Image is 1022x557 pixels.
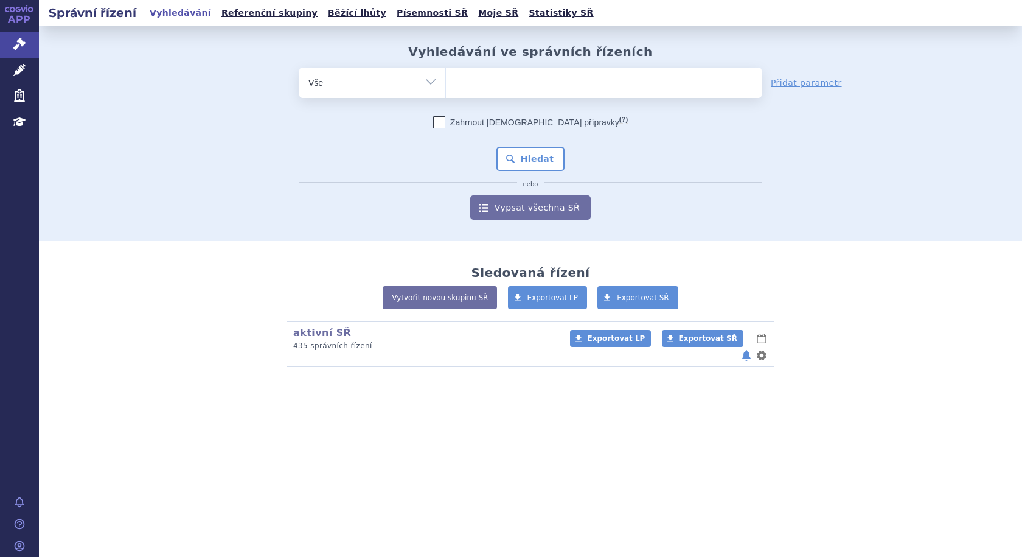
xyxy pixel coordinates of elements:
a: Běžící lhůty [324,5,390,21]
span: Exportovat SŘ [617,293,669,302]
a: Moje SŘ [474,5,522,21]
button: nastavení [756,348,768,363]
span: Exportovat SŘ [679,334,737,343]
a: Vypsat všechna SŘ [470,195,591,220]
label: Zahrnout [DEMOGRAPHIC_DATA] přípravky [433,116,628,128]
i: nebo [517,181,544,188]
a: Exportovat SŘ [662,330,743,347]
h2: Sledovaná řízení [471,265,589,280]
a: Statistiky SŘ [525,5,597,21]
abbr: (?) [619,116,628,124]
button: notifikace [740,348,753,363]
h2: Správní řízení [39,4,146,21]
p: 435 správních řízení [293,341,554,351]
a: Vyhledávání [146,5,215,21]
a: Exportovat LP [508,286,588,309]
h2: Vyhledávání ve správních řízeních [408,44,653,59]
button: Hledat [496,147,565,171]
span: Exportovat LP [527,293,579,302]
a: Referenční skupiny [218,5,321,21]
a: Přidat parametr [771,77,842,89]
a: Exportovat LP [570,330,651,347]
a: Písemnosti SŘ [393,5,471,21]
a: Exportovat SŘ [597,286,678,309]
a: aktivní SŘ [293,327,351,338]
a: Vytvořit novou skupinu SŘ [383,286,497,309]
button: lhůty [756,331,768,346]
span: Exportovat LP [587,334,645,343]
